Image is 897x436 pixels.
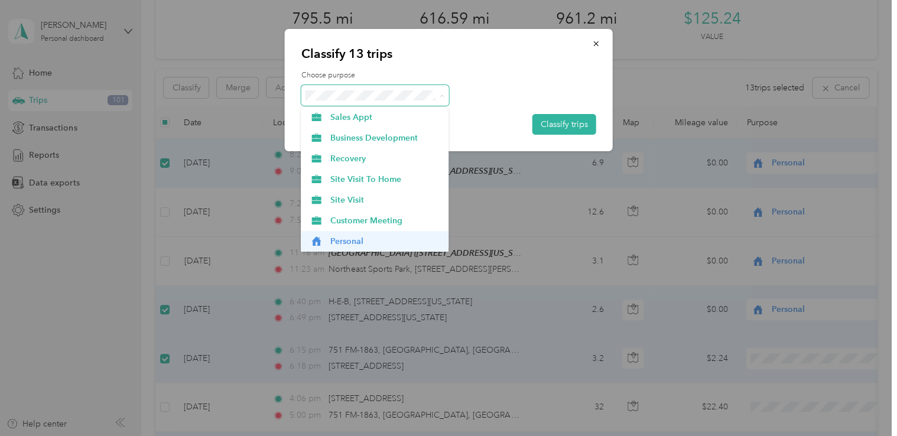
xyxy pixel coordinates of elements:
[301,45,596,62] p: Classify 13 trips
[532,114,596,135] button: Classify trips
[330,132,440,144] span: Business Development
[330,152,440,165] span: Recovery
[330,194,440,206] span: Site Visit
[330,173,440,186] span: Site Visit To Home
[831,370,897,436] iframe: Everlance-gr Chat Button Frame
[330,214,440,227] span: Customer Meeting
[330,235,440,248] span: Personal
[330,111,440,123] span: Sales Appt
[301,70,596,81] label: Choose purpose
